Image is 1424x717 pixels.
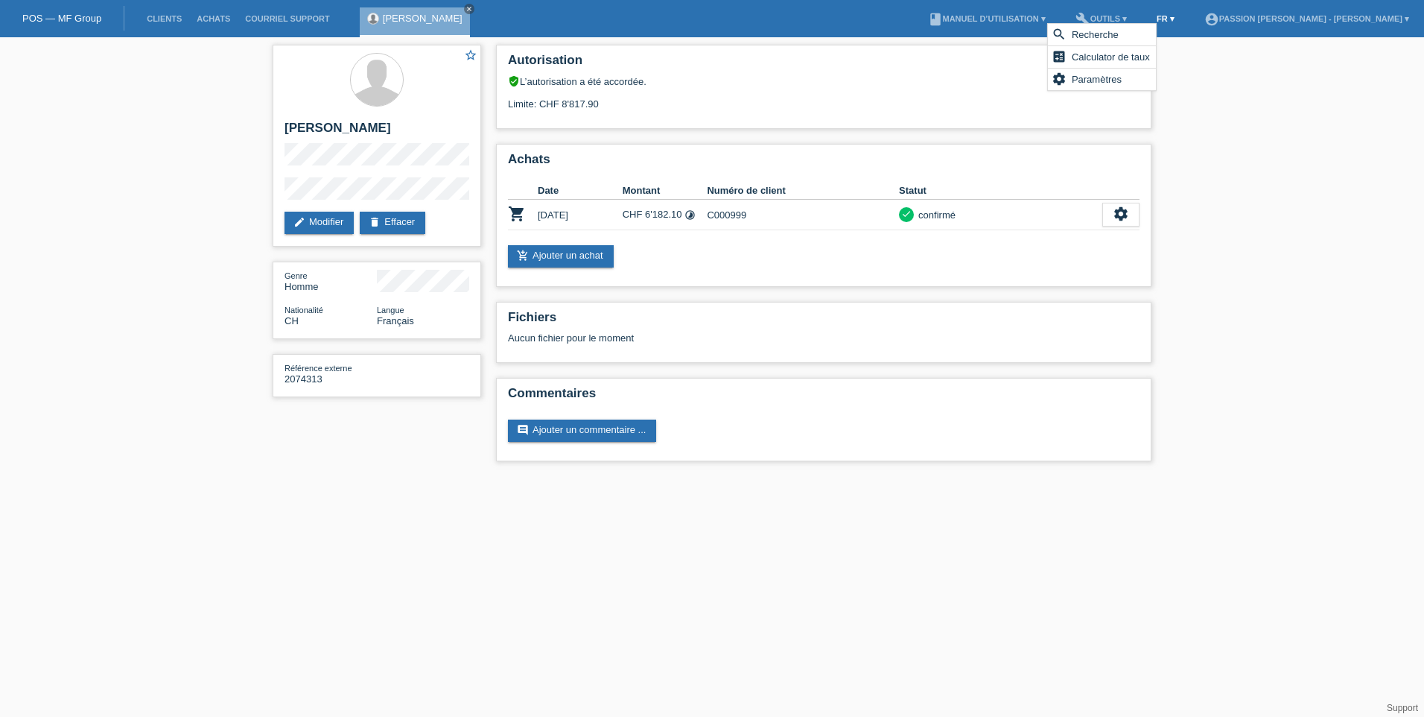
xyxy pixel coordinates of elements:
span: Référence externe [285,364,352,373]
i: build [1075,12,1090,27]
a: Courriel Support [238,14,337,23]
i: add_shopping_cart [517,250,529,262]
i: star_border [464,48,477,62]
a: FR ▾ [1149,14,1182,23]
td: CHF 6'182.10 [623,200,708,230]
a: buildOutils ▾ [1068,14,1134,23]
th: Numéro de client [707,182,899,200]
i: settings [1052,72,1067,86]
td: [DATE] [538,200,623,230]
a: Achats [189,14,238,23]
h2: [PERSON_NAME] [285,121,469,143]
td: C000999 [707,200,899,230]
a: [PERSON_NAME] [383,13,463,24]
div: Limite: CHF 8'817.90 [508,87,1139,110]
a: editModifier [285,212,354,234]
i: account_circle [1204,12,1219,27]
i: verified_user [508,75,520,87]
span: Calculator de taux [1069,48,1152,66]
i: calculate [1052,49,1067,64]
th: Date [538,182,623,200]
span: Nationalité [285,306,323,315]
div: Aucun fichier pour le moment [508,332,963,344]
i: POSP00025752 [508,205,526,223]
a: POS — MF Group [22,13,101,24]
i: edit [293,216,305,228]
div: Homme [285,270,377,292]
span: Paramètres [1069,70,1124,88]
i: delete [369,216,381,228]
i: settings [1113,206,1129,222]
h2: Fichiers [508,310,1139,332]
i: book [928,12,943,27]
a: Clients [139,14,189,23]
a: close [464,4,474,14]
div: confirmé [914,207,956,223]
i: Taux fixes (24 versements) [684,209,696,221]
i: close [465,5,473,13]
span: Suisse [285,315,299,326]
span: Recherche [1069,25,1121,43]
h2: Commentaires [508,386,1139,408]
div: 2074313 [285,362,377,385]
i: search [1052,27,1067,42]
h2: Achats [508,152,1139,174]
a: Support [1387,703,1418,713]
a: commentAjouter un commentaire ... [508,420,656,442]
a: account_circlePassion [PERSON_NAME] - [PERSON_NAME] ▾ [1197,14,1417,23]
th: Montant [623,182,708,200]
span: Langue [377,306,404,315]
a: deleteEffacer [360,212,425,234]
span: Français [377,315,414,326]
a: star_border [464,48,477,64]
i: comment [517,424,529,436]
a: add_shopping_cartAjouter un achat [508,245,614,268]
th: Statut [899,182,1102,200]
div: L’autorisation a été accordée. [508,75,1139,87]
span: Genre [285,271,308,280]
i: check [901,209,912,219]
a: bookManuel d’utilisation ▾ [921,14,1053,23]
h2: Autorisation [508,53,1139,75]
